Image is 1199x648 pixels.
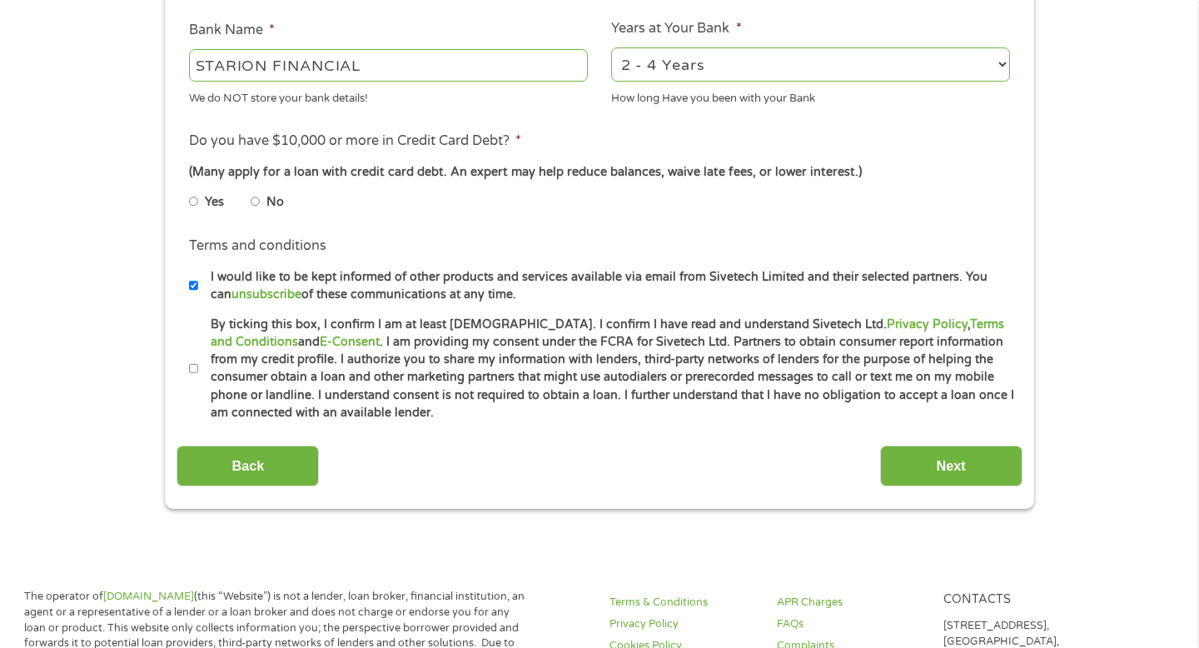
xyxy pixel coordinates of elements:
[189,237,326,255] label: Terms and conditions
[777,616,923,632] a: FAQs
[177,446,319,486] input: Back
[887,317,968,331] a: Privacy Policy
[189,22,275,39] label: Bank Name
[189,84,588,107] div: We do NOT store your bank details!
[611,20,741,37] label: Years at Your Bank
[943,592,1090,608] h4: Contacts
[266,193,284,212] label: No
[189,163,1010,182] div: (Many apply for a loan with credit card debt. An expert may help reduce balances, waive late fees...
[205,193,224,212] label: Yes
[609,616,756,632] a: Privacy Policy
[103,590,194,603] a: [DOMAIN_NAME]
[211,317,1004,349] a: Terms and Conditions
[609,595,756,611] a: Terms & Conditions
[189,132,521,150] label: Do you have $10,000 or more in Credit Card Debt?
[611,84,1010,107] div: How long Have you been with your Bank
[777,595,923,611] a: APR Charges
[198,316,1015,422] label: By ticking this box, I confirm I am at least [DEMOGRAPHIC_DATA]. I confirm I have read and unders...
[231,287,301,302] a: unsubscribe
[880,446,1022,486] input: Next
[198,268,1015,304] label: I would like to be kept informed of other products and services available via email from Sivetech...
[320,335,380,349] a: E-Consent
